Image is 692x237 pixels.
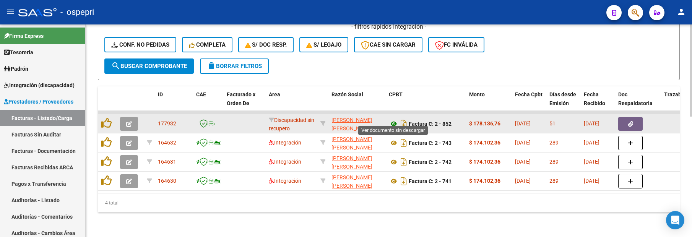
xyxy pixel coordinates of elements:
[193,86,224,120] datatable-header-cell: CAE
[227,91,255,106] span: Facturado x Orden De
[409,140,452,146] strong: Factura C: 2 - 743
[399,137,409,149] i: Descargar documento
[515,178,531,184] span: [DATE]
[331,154,383,170] div: 27309173436
[386,86,466,120] datatable-header-cell: CPBT
[466,86,512,120] datatable-header-cell: Monto
[245,41,287,48] span: S/ Doc Resp.
[104,23,673,31] h4: - filtros rápidos Integración -
[158,140,176,146] span: 164632
[515,120,531,127] span: [DATE]
[266,86,317,120] datatable-header-cell: Area
[615,86,661,120] datatable-header-cell: Doc Respaldatoria
[269,159,301,165] span: Integración
[4,32,44,40] span: Firma Express
[4,97,73,106] span: Prestadores / Proveedores
[158,120,176,127] span: 177932
[515,159,531,165] span: [DATE]
[549,159,559,165] span: 289
[158,91,163,97] span: ID
[584,178,599,184] span: [DATE]
[549,120,556,127] span: 51
[677,7,686,16] mat-icon: person
[196,91,206,97] span: CAE
[306,41,341,48] span: S/ legajo
[60,4,94,21] span: - ospepri
[469,91,485,97] span: Monto
[584,91,605,106] span: Fecha Recibido
[584,120,599,127] span: [DATE]
[331,174,372,189] span: [PERSON_NAME] [PERSON_NAME]
[354,37,422,52] button: CAE SIN CARGAR
[207,63,262,70] span: Borrar Filtros
[361,41,416,48] span: CAE SIN CARGAR
[331,91,363,97] span: Razón Social
[331,116,383,132] div: 27309173436
[618,91,653,106] span: Doc Respaldatoria
[328,86,386,120] datatable-header-cell: Razón Social
[6,7,15,16] mat-icon: menu
[584,140,599,146] span: [DATE]
[182,37,232,52] button: Completa
[469,178,500,184] strong: $ 174.102,36
[238,37,294,52] button: S/ Doc Resp.
[98,193,680,213] div: 4 total
[389,91,403,97] span: CPBT
[4,48,33,57] span: Tesorería
[299,37,348,52] button: S/ legajo
[409,159,452,165] strong: Factura C: 2 - 742
[331,155,372,170] span: [PERSON_NAME] [PERSON_NAME]
[399,156,409,168] i: Descargar documento
[104,58,194,74] button: Buscar Comprobante
[409,178,452,184] strong: Factura C: 2 - 741
[331,136,372,151] span: [PERSON_NAME] [PERSON_NAME]
[224,86,266,120] datatable-header-cell: Facturado x Orden De
[546,86,581,120] datatable-header-cell: Días desde Emisión
[4,81,75,89] span: Integración (discapacidad)
[469,120,500,127] strong: $ 178.136,76
[104,37,176,52] button: Conf. no pedidas
[584,159,599,165] span: [DATE]
[158,178,176,184] span: 164630
[435,41,478,48] span: FC Inválida
[269,140,301,146] span: Integración
[207,61,216,70] mat-icon: delete
[269,178,301,184] span: Integración
[549,140,559,146] span: 289
[581,86,615,120] datatable-header-cell: Fecha Recibido
[515,140,531,146] span: [DATE]
[666,211,684,229] div: Open Intercom Messenger
[331,135,383,151] div: 27309173436
[512,86,546,120] datatable-header-cell: Fecha Cpbt
[331,117,372,132] span: [PERSON_NAME] [PERSON_NAME]
[469,140,500,146] strong: $ 174.102,36
[269,91,280,97] span: Area
[399,175,409,187] i: Descargar documento
[428,37,484,52] button: FC Inválida
[111,41,169,48] span: Conf. no pedidas
[549,178,559,184] span: 289
[189,41,226,48] span: Completa
[409,121,452,127] strong: Factura C: 2 - 852
[469,159,500,165] strong: $ 174.102,36
[269,117,314,132] span: Discapacidad sin recupero
[200,58,269,74] button: Borrar Filtros
[111,63,187,70] span: Buscar Comprobante
[515,91,543,97] span: Fecha Cpbt
[399,118,409,130] i: Descargar documento
[4,65,28,73] span: Padrón
[155,86,193,120] datatable-header-cell: ID
[111,61,120,70] mat-icon: search
[158,159,176,165] span: 164631
[549,91,576,106] span: Días desde Emisión
[331,173,383,189] div: 27309173436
